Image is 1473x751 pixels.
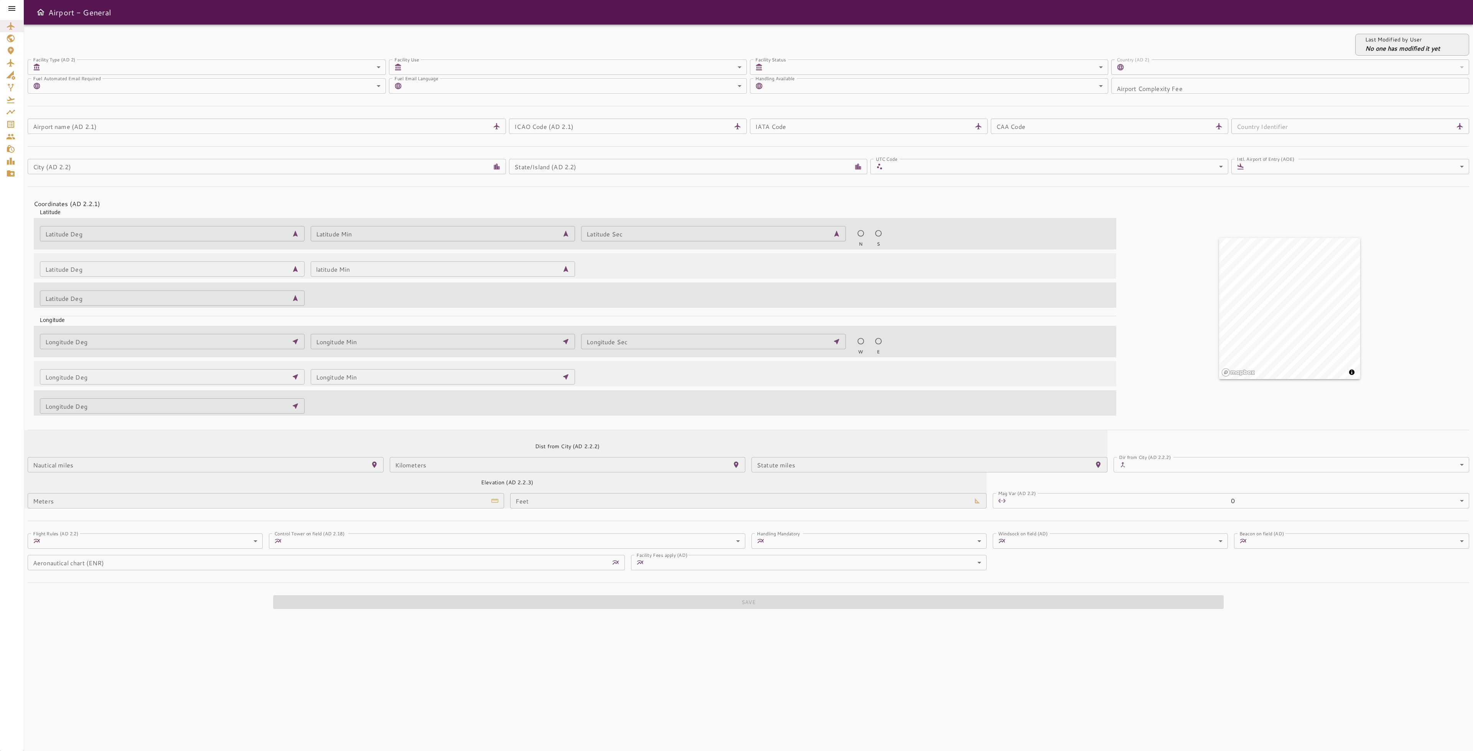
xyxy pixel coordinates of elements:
[34,199,1110,208] h4: Coordinates (AD 2.2.1)
[877,241,880,248] span: S
[755,75,795,81] label: Handling Available
[274,530,345,536] label: Control Tower on field (AD 2.18)
[1219,238,1360,379] canvas: Map
[858,348,863,355] span: W
[394,75,438,81] label: Fuel Email Language
[1239,530,1284,536] label: Beacon on field (AD)
[33,5,48,20] button: Open drawer
[1117,56,1150,63] label: Country (AD 2)
[1221,368,1255,377] a: Mapbox logo
[481,479,533,487] h6: Elevation (AD 2.2.3)
[535,442,600,451] h6: Dist from City (AD 2.2.2)
[48,6,112,18] h6: Airport - General
[1247,159,1469,174] div: ​
[877,348,880,355] span: E
[394,56,419,63] label: Facility Use
[1365,44,1440,53] p: No one has modified it yet
[33,56,76,63] label: Facility Type (AD 2)
[755,56,786,63] label: Facility Status
[33,530,79,536] label: Flight Rules (AD 2.2)
[34,202,1116,216] div: Latitude
[636,551,687,558] label: Facility Fees apply (AD)
[1347,368,1356,377] button: Toggle attribution
[757,530,800,536] label: Handling Mandatory
[876,155,897,162] label: UTC Code
[1237,155,1294,162] label: Intl. Airport of Entry (AOE)
[1119,454,1171,460] label: Dir from City (AD 2.2.2)
[998,490,1036,496] label: Mag Var (AD 2.2)
[33,75,101,81] label: Fuel Automated Email Required
[34,310,1116,324] div: Longitude
[998,530,1048,536] label: Windsock on field (AD)
[1009,493,1469,508] div: 0
[859,241,863,248] span: N
[1365,36,1440,44] p: Last Modified by User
